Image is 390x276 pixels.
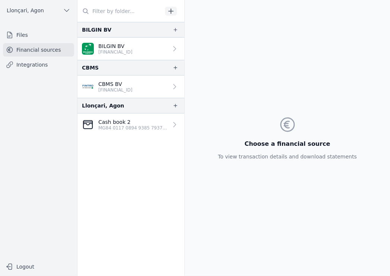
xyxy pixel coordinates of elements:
[16,47,61,53] font: Financial sources
[3,261,74,273] button: Logout
[16,62,48,68] font: Integrations
[16,32,28,38] font: Files
[82,65,99,71] font: CBMS
[218,154,357,160] font: To view transaction details and download statements
[82,43,94,55] img: BNP_BE_BUSINESS_GEBABEBB.png
[98,119,130,125] font: Cash book 2
[77,4,162,18] input: Filter by folder...
[98,125,185,131] font: MG84 0117 0894 9385 7937 5225 318
[7,7,44,13] font: Llonçari, Agon
[245,140,330,147] font: Choose a financial source
[98,49,133,55] font: [FINANCIAL_ID]
[77,76,184,98] a: CBMS BV [FINANCIAL_ID]
[98,81,122,87] font: CBMS BV
[82,119,94,131] img: CleanShot-202025-05-26-20at-2016.10.27-402x.png
[3,43,74,57] a: Financial sources
[3,58,74,71] a: Integrations
[3,28,74,42] a: Files
[98,43,124,49] font: BILGIN BV
[82,27,111,33] font: BILGIN BV
[77,113,184,136] a: Cash book 2 MG84 0117 0894 9385 7937 5225 318
[82,103,124,109] font: Llonçari, Agon
[82,81,94,93] img: FINTRO_BE_BUSINESS_GEBABEBB.png
[77,38,184,60] a: BILGIN BV [FINANCIAL_ID]
[16,264,34,270] font: Logout
[3,4,74,16] button: Llonçari, Agon
[98,87,133,93] font: [FINANCIAL_ID]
